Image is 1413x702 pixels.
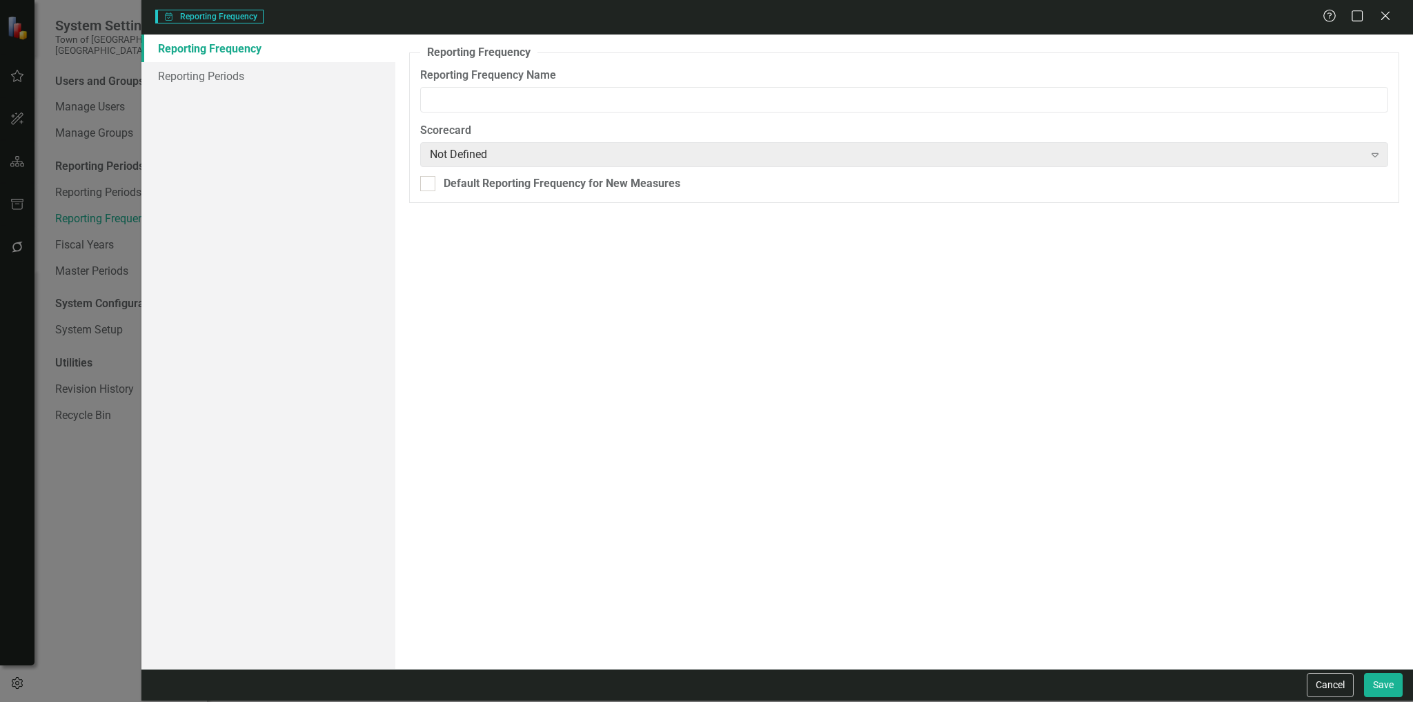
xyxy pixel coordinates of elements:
button: Save [1364,673,1403,697]
a: Reporting Frequency [141,35,396,62]
div: Not Defined [430,146,1363,162]
div: Default Reporting Frequency for New Measures [444,176,680,192]
label: Reporting Frequency Name [420,68,1388,84]
a: Reporting Periods [141,62,396,90]
button: Cancel [1307,673,1354,697]
legend: Reporting Frequency [420,45,537,61]
label: Scorecard [420,123,1388,139]
span: Reporting Frequency [155,10,264,23]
